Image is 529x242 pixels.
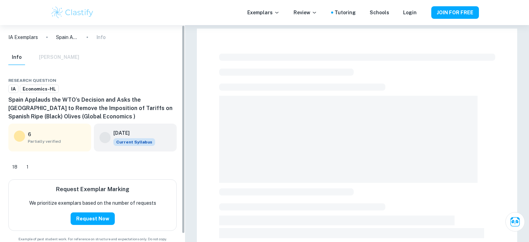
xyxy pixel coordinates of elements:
[431,6,479,19] button: JOIN FOR FREE
[113,138,155,146] div: This exemplar is based on the current syllabus. Feel free to refer to it for inspiration/ideas wh...
[247,9,280,16] p: Exemplars
[150,76,156,85] div: Share
[164,76,170,85] div: Bookmark
[8,77,56,84] span: Research question
[29,199,156,207] p: We prioritize exemplars based on the number of requests
[370,9,389,16] a: Schools
[56,185,129,194] h6: Request Exemplar Marking
[8,236,177,242] span: Example of past student work. For reference on structure and expectations only. Do not copy.
[50,6,95,19] img: Clastify logo
[171,76,177,85] div: Report issue
[157,76,163,85] div: Download
[113,129,150,137] h6: [DATE]
[71,212,115,225] button: Request Now
[23,161,32,172] div: Dislike
[20,86,58,93] span: Economics-HL
[403,9,417,16] a: Login
[96,33,106,41] p: Info
[505,212,525,232] button: Ask Clai
[8,33,38,41] a: IA Exemplars
[28,131,31,138] p: 6
[8,96,177,121] h6: Spain Applauds the WTO’s Decision and Asks the [GEOGRAPHIC_DATA] to Remove the Imposition of Tari...
[422,11,426,14] button: Help and Feedback
[23,164,32,171] span: 1
[9,86,18,93] span: IA
[56,33,78,41] p: Spain Applauds the WTO’s Decision and Asks the [GEOGRAPHIC_DATA] to Remove the Imposition of Tari...
[8,50,25,65] button: Info
[335,9,356,16] a: Tutoring
[8,164,21,171] span: 18
[28,138,86,145] span: Partially verified
[113,138,155,146] span: Current Syllabus
[8,85,18,93] a: IA
[20,85,59,93] a: Economics-HL
[8,161,21,172] div: Like
[294,9,317,16] p: Review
